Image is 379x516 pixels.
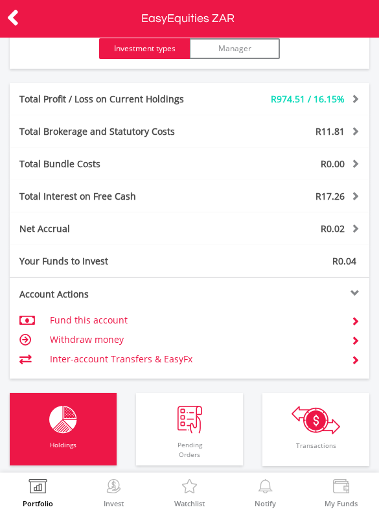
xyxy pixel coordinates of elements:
img: View Funds [331,479,351,497]
img: Watchlist [179,479,200,497]
label: Notify [255,500,276,507]
button: Holdings [10,393,117,465]
button: Manager [189,38,280,59]
span: R0.02 [321,222,345,235]
span: Holdings [13,434,113,465]
span: R0.00 [321,158,345,170]
label: My Funds [325,500,358,507]
button: Transactions [262,393,369,466]
span: R974.51 / 16.15% [271,93,345,105]
label: Portfolio [23,500,53,507]
button: Investment types [99,38,190,59]
img: pending_instructions-wht.png [178,406,202,434]
td: Inter-account Transfers & EasyFx [50,349,341,369]
img: Invest Now [104,479,124,497]
img: View Notifications [255,479,275,497]
div: Total Bundle Costs [10,158,220,170]
div: Total Brokerage and Statutory Costs [10,125,220,138]
img: holdings-wht.png [49,406,77,434]
img: View Portfolio [28,479,48,497]
div: Total Profit / Loss on Current Holdings [10,93,220,106]
td: Withdraw money [50,330,341,349]
span: R17.26 [316,190,345,202]
span: Pending Orders [139,434,240,465]
a: Invest [104,479,124,507]
a: Watchlist [174,479,205,507]
span: R0.04 [332,255,356,267]
label: Invest [104,500,124,507]
td: Fund this account [50,311,341,330]
a: Portfolio [23,479,53,507]
span: Transactions [266,434,366,466]
a: My Funds [325,479,358,507]
div: Total Interest on Free Cash [10,190,220,203]
label: Watchlist [174,500,205,507]
a: Notify [255,479,276,507]
div: Your Funds to Invest [10,255,190,268]
div: Net Accrual [10,222,220,235]
button: PendingOrders [136,393,243,465]
img: transactions-zar-wht.png [292,406,340,434]
div: Account Actions [10,288,190,301]
span: R11.81 [316,125,345,137]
